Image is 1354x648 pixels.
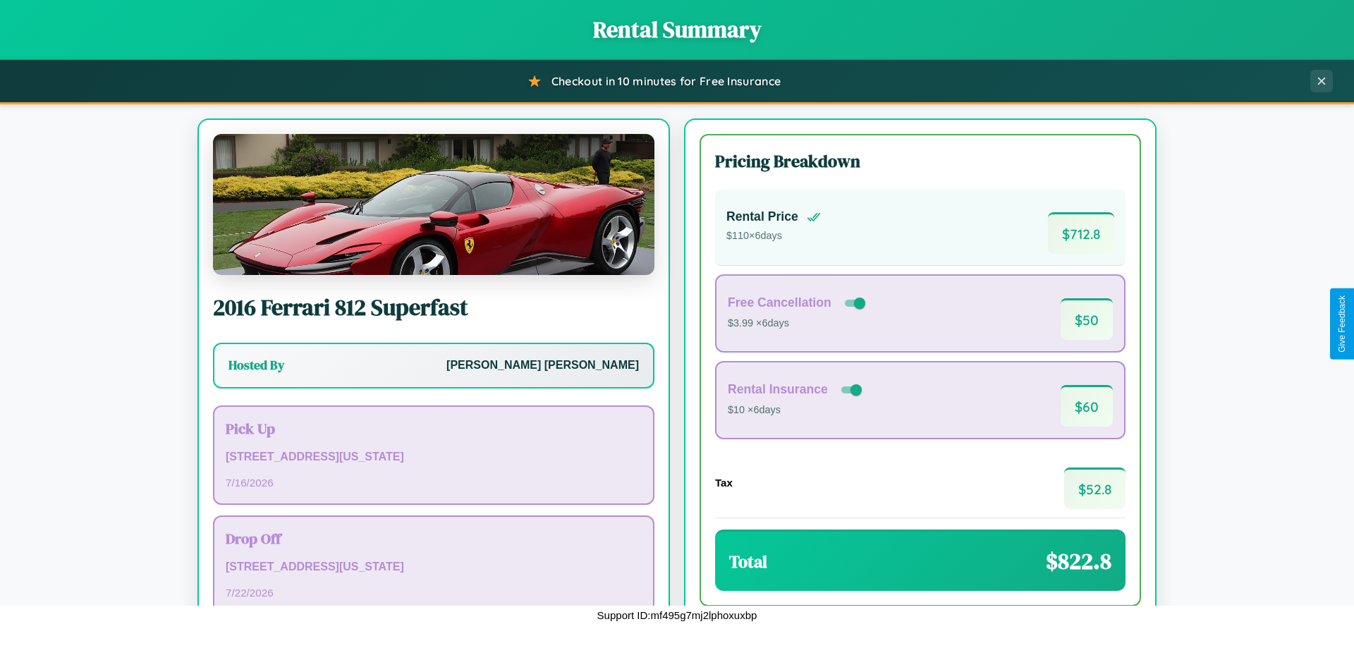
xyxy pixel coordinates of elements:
[1046,546,1111,577] span: $ 822.8
[728,401,865,420] p: $10 × 6 days
[1061,385,1113,427] span: $ 60
[226,473,642,492] p: 7 / 16 / 2026
[226,583,642,602] p: 7 / 22 / 2026
[226,528,642,549] h3: Drop Off
[226,447,642,467] p: [STREET_ADDRESS][US_STATE]
[726,227,821,245] p: $ 110 × 6 days
[226,557,642,577] p: [STREET_ADDRESS][US_STATE]
[728,382,828,397] h4: Rental Insurance
[597,606,757,625] p: Support ID: mf495g7mj2lphoxuxbp
[213,292,654,323] h2: 2016 Ferrari 812 Superfast
[715,149,1126,173] h3: Pricing Breakdown
[1048,212,1114,254] span: $ 712.8
[1064,467,1126,509] span: $ 52.8
[729,550,767,573] h3: Total
[728,314,868,333] p: $3.99 × 6 days
[1337,295,1347,353] div: Give Feedback
[213,134,654,275] img: Ferrari 812 Superfast
[726,209,798,224] h4: Rental Price
[228,357,284,374] h3: Hosted By
[715,477,733,489] h4: Tax
[226,418,642,439] h3: Pick Up
[1061,298,1113,340] span: $ 50
[551,74,781,88] span: Checkout in 10 minutes for Free Insurance
[446,355,639,376] p: [PERSON_NAME] [PERSON_NAME]
[728,295,831,310] h4: Free Cancellation
[14,14,1340,45] h1: Rental Summary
